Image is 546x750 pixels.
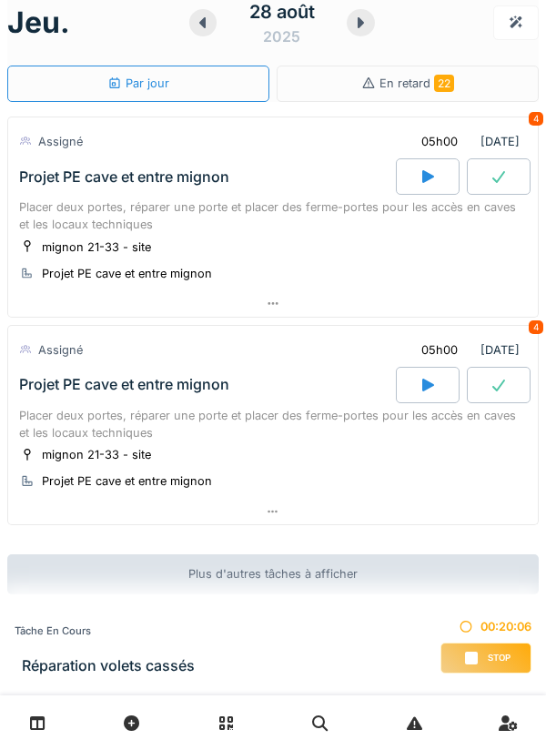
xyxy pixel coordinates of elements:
div: Placer deux portes, réparer une porte et placer des ferme-portes pour les accès en caves et les l... [19,407,527,441]
div: Projet PE cave et entre mignon [42,265,212,282]
span: 22 [434,75,454,92]
h3: Réparation volets cassés [22,657,195,674]
div: Projet PE cave et entre mignon [42,472,212,490]
div: Projet PE cave et entre mignon [19,376,229,393]
div: 00:20:06 [440,618,531,635]
div: 4 [529,112,543,126]
span: En retard [379,76,454,90]
div: mignon 21-33 - site [42,446,151,463]
div: Tâche en cours [15,623,195,639]
div: Assigné [38,341,83,359]
div: Par jour [107,75,169,92]
div: 4 [529,320,543,334]
div: Plus d'autres tâches à afficher [7,554,539,593]
div: Assigné [38,133,83,150]
div: 05h00 [421,133,458,150]
div: 2025 [263,25,300,47]
div: Projet PE cave et entre mignon [19,168,229,186]
div: Placer deux portes, réparer une porte et placer des ferme-portes pour les accès en caves et les l... [19,198,527,233]
div: 05h00 [421,341,458,359]
div: [DATE] [406,333,527,367]
div: mignon 21-33 - site [42,238,151,256]
div: [DATE] [406,125,527,158]
h1: jeu. [7,5,70,40]
span: Stop [488,652,511,664]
